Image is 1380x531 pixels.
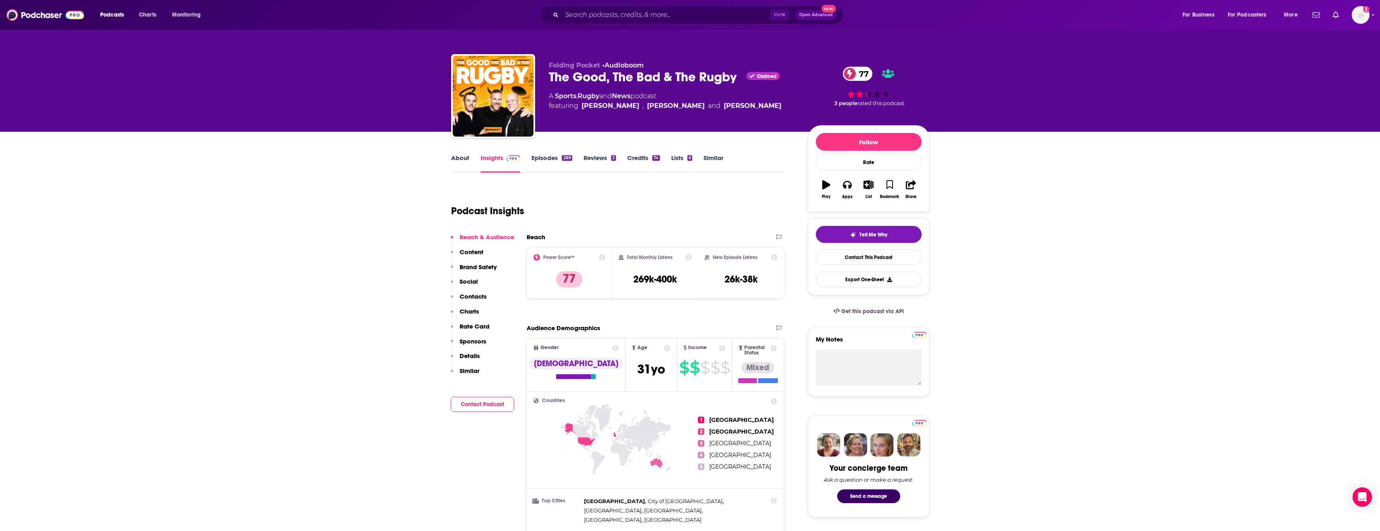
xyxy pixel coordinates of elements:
[713,255,757,260] h2: New Episode Listens
[451,263,497,278] button: Brand Safety
[556,271,582,287] p: 77
[880,194,899,199] div: Bookmark
[816,154,922,171] div: Rate
[841,308,904,315] span: Get this podcast via API
[816,175,837,204] button: Play
[460,367,479,375] p: Similar
[843,67,873,81] a: 77
[584,516,641,523] span: [GEOGRAPHIC_DATA]
[1222,8,1278,21] button: open menu
[709,416,774,424] span: [GEOGRAPHIC_DATA]
[172,9,201,21] span: Monitoring
[637,345,647,350] span: Age
[897,433,920,457] img: Jon Profile
[451,308,479,322] button: Charts
[451,233,514,248] button: Reach & Audience
[451,337,486,352] button: Sponsors
[1353,487,1372,507] div: Open Intercom Messenger
[644,507,702,514] span: [GEOGRAPHIC_DATA]
[542,398,565,403] span: Countries
[451,293,487,308] button: Contacts
[95,8,134,21] button: open menu
[816,335,922,350] label: My Notes
[100,9,124,21] span: Podcasts
[837,489,900,503] button: Send a message
[460,248,483,256] p: Content
[830,463,907,473] div: Your concierge team
[808,61,929,112] div: 77 3 peoplerated this podcast
[648,497,724,506] span: ,
[540,345,559,350] span: Gender
[744,345,769,356] span: Parental Status
[1330,8,1342,22] a: Show notifications dropdown
[451,205,524,217] h1: Podcast Insights
[827,301,911,321] a: Get this podcast via API
[709,463,771,470] span: [GEOGRAPHIC_DATA]
[837,175,858,204] button: Apps
[652,155,660,161] div: 74
[816,249,922,265] a: Contact This Podcast
[816,133,922,151] button: Follow
[687,155,692,161] div: 6
[637,361,665,377] span: 31 yo
[816,272,922,287] button: Export One-Sheet
[6,7,84,23] a: Podchaser - Follow, Share and Rate Podcasts
[529,358,623,369] div: [DEMOGRAPHIC_DATA]
[816,226,922,243] button: tell me why sparkleTell Me Why
[724,101,781,111] div: [PERSON_NAME]
[671,154,692,173] a: Lists6
[720,361,730,374] span: $
[698,464,704,470] span: 5
[647,101,705,111] div: [PERSON_NAME]
[817,433,840,457] img: Sydney Profile
[531,154,572,173] a: Episodes289
[584,498,645,504] span: [GEOGRAPHIC_DATA]
[534,498,581,504] h3: Top Cities
[905,194,916,199] div: Share
[912,331,926,338] a: Pro website
[824,476,914,483] div: Ask a question or make a request.
[627,154,660,173] a: Credits74
[1309,8,1323,22] a: Show notifications dropdown
[859,232,887,238] span: Tell Me Why
[481,154,521,173] a: InsightsPodchaser Pro
[851,67,873,81] span: 77
[460,293,487,300] p: Contacts
[842,194,853,199] div: Apps
[584,507,641,514] span: [GEOGRAPHIC_DATA]
[527,233,545,241] h2: Reach
[757,74,777,78] span: Claimed
[555,92,576,100] a: Sports
[1278,8,1308,21] button: open menu
[912,420,926,426] img: Podchaser Pro
[576,92,578,100] span: ,
[460,337,486,345] p: Sponsors
[451,278,478,293] button: Social
[700,361,710,374] span: $
[543,255,575,260] h2: Power Score™
[912,419,926,426] a: Pro website
[879,175,900,204] button: Bookmark
[1228,9,1267,21] span: For Podcasters
[708,101,720,111] span: and
[725,273,758,285] h3: 26k-38k
[134,8,161,21] a: Charts
[506,155,521,162] img: Podchaser Pro
[527,324,600,332] h2: Audience Demographics
[460,278,478,285] p: Social
[644,516,702,523] span: [GEOGRAPHIC_DATA]
[698,440,704,447] span: 3
[453,56,534,137] img: The Good, The Bad & The Rugby
[584,497,646,506] span: ,
[900,175,921,204] button: Share
[865,194,872,199] div: List
[602,61,644,69] span: •
[710,361,720,374] span: $
[698,417,704,423] span: 1
[821,5,836,13] span: New
[698,428,704,435] span: 2
[562,8,770,21] input: Search podcasts, credits, & more...
[690,361,699,374] span: $
[796,10,836,20] button: Open AdvancedNew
